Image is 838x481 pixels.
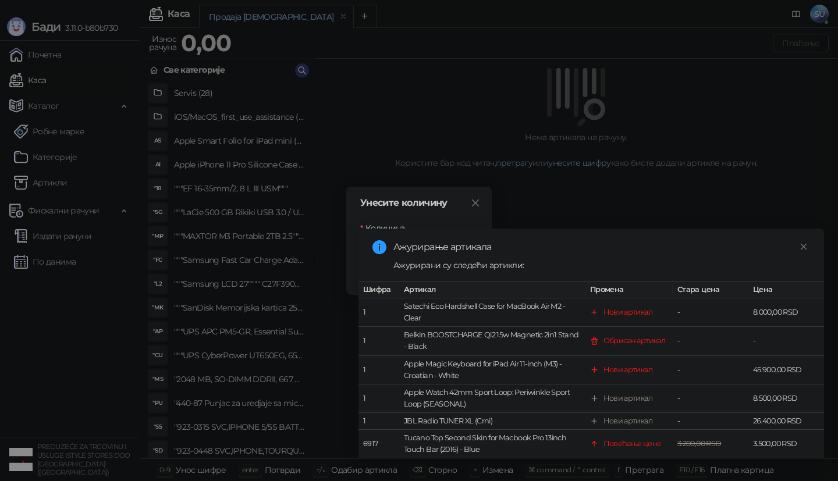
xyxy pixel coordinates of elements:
[358,430,399,458] td: 6917
[748,355,824,384] td: 45.900,00 RSD
[466,194,485,212] button: Close
[748,384,824,412] td: 8.500,00 RSD
[399,413,585,430] td: JBL Radio TUNER XL (Crni)
[466,198,485,208] span: Close
[393,240,810,254] div: Ажурирање артикала
[399,327,585,355] td: Belkin BOOSTCHARGE Qi2 15w Magnetic 2in1 Stand - Black
[603,335,665,347] div: Обрисан артикал
[748,282,824,298] th: Цена
[603,364,652,375] div: Нови артикал
[358,327,399,355] td: 1
[399,355,585,384] td: Apple Magic Keyboard for iPad Air 11-inch (M3) - Croatian - White
[673,413,748,430] td: -
[358,413,399,430] td: 1
[603,307,652,318] div: Нови артикал
[585,282,673,298] th: Промена
[471,198,480,208] span: close
[748,413,824,430] td: 26.400,00 RSD
[360,222,412,234] label: Количина
[673,384,748,412] td: -
[800,243,808,251] span: close
[360,198,478,208] div: Унесите количину
[358,384,399,412] td: 1
[358,355,399,384] td: 1
[399,430,585,458] td: Tucano Top Second Skin for Macbook Pro 13inch Touch Bar (2016) - Blue
[797,240,810,253] a: Close
[603,415,652,427] div: Нови артикал
[603,438,662,450] div: Повећање цене
[673,327,748,355] td: -
[603,393,652,404] div: Нови артикал
[399,282,585,298] th: Артикал
[673,355,748,384] td: -
[393,259,810,272] div: Ажурирани су следећи артикли:
[372,240,386,254] span: info-circle
[748,327,824,355] td: -
[677,439,721,448] span: 3.200,00 RSD
[673,282,748,298] th: Стара цена
[399,298,585,327] td: Satechi Eco Hardshell Case for MacBook Air M2 - Clear
[748,298,824,327] td: 8.000,00 RSD
[399,384,585,412] td: Apple Watch 42mm Sport Loop: Periwinkle Sport Loop (SEASONAL)
[748,430,824,458] td: 3.500,00 RSD
[673,298,748,327] td: -
[358,282,399,298] th: Шифра
[358,298,399,327] td: 1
